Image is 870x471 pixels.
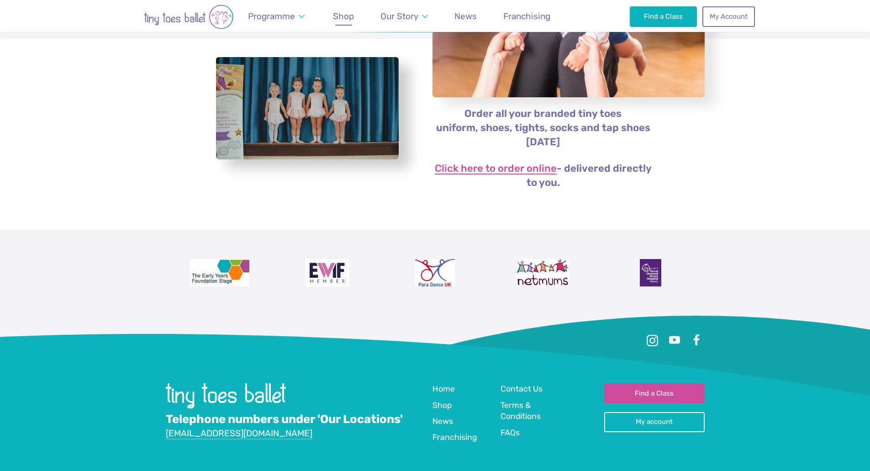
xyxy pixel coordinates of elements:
span: FAQs [501,428,520,437]
span: Shop [333,11,354,21]
a: [EMAIL_ADDRESS][DOMAIN_NAME] [166,428,312,439]
a: Shop [432,400,452,412]
a: Contact Us [501,383,543,396]
a: Franchising [499,5,555,27]
a: News [450,5,481,27]
img: The Early Years Foundation Stage [190,259,250,286]
a: Click here to order online [435,164,557,175]
img: tiny toes ballet [116,5,262,29]
a: Franchising [432,432,477,444]
span: Our Story [380,11,418,21]
a: News [432,416,453,428]
img: tiny toes ballet [166,383,286,408]
p: - delivered directly to you. [432,162,654,190]
p: Order all your branded tiny toes uniform, shoes, tights, socks and tap shoes [DATE] [432,107,654,149]
a: FAQs [501,427,520,439]
img: Encouraging Women Into Franchising [306,259,349,286]
a: My account [604,412,705,432]
a: Find a Class [604,383,705,403]
a: Our Story [376,5,432,27]
a: Youtube [666,332,683,349]
img: Para Dance UK [415,259,454,286]
span: Franchising [503,11,550,21]
a: Terms & Conditions [501,400,561,423]
a: View full-size image [216,57,399,160]
a: Instagram [644,332,661,349]
a: Telephone numbers under 'Our Locations' [166,412,403,427]
a: My Account [702,6,754,26]
span: Terms & Conditions [501,401,541,421]
span: News [432,417,453,426]
a: Facebook [688,332,705,349]
span: Programme [248,11,295,21]
a: Go to home page [166,402,286,410]
span: Franchising [432,433,477,442]
a: Find a Class [630,6,697,26]
span: Shop [432,401,452,410]
span: News [454,11,477,21]
span: Contact Us [501,384,543,393]
a: Shop [329,5,359,27]
a: Home [432,383,455,396]
a: Programme [244,5,309,27]
span: Home [432,384,455,393]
